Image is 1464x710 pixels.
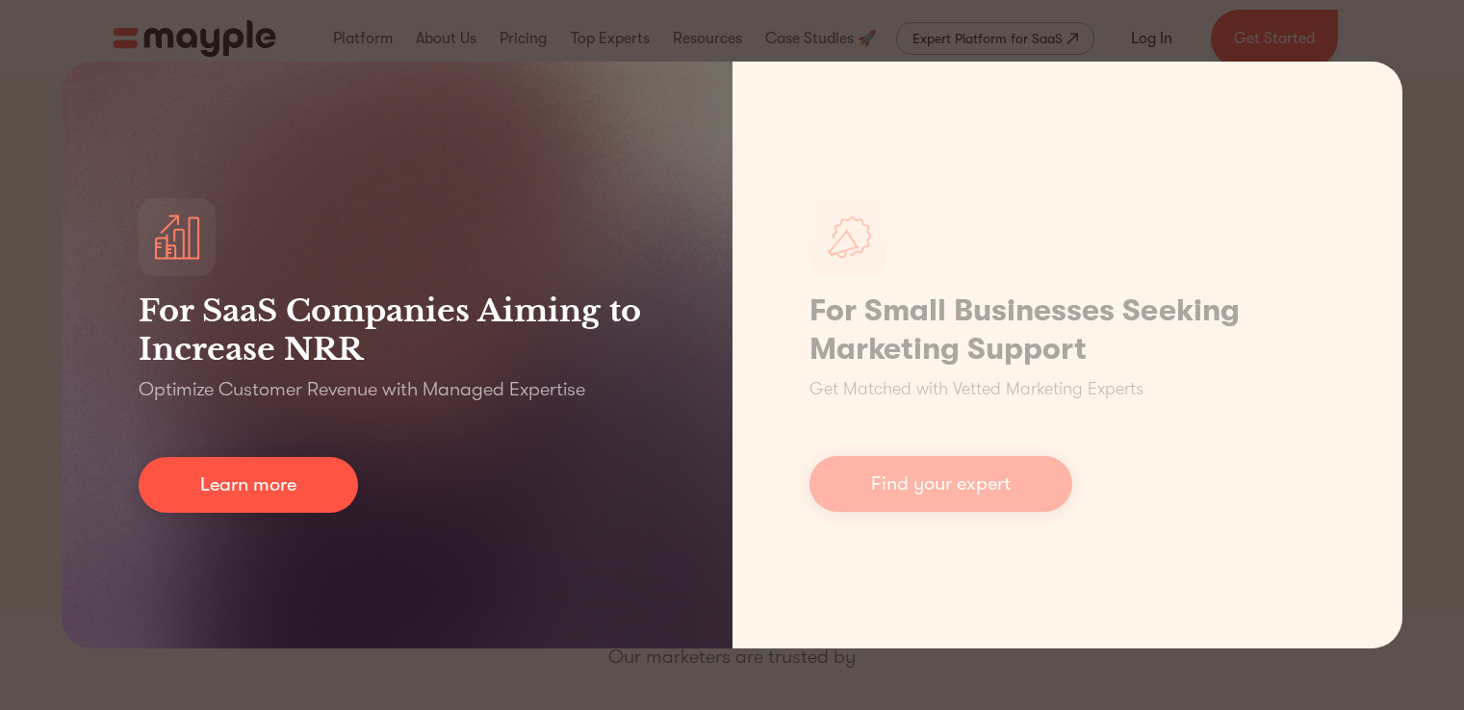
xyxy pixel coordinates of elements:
a: Find your expert [809,456,1072,512]
a: Learn more [139,457,358,513]
p: Get Matched with Vetted Marketing Experts [809,376,1143,402]
p: Optimize Customer Revenue with Managed Expertise [139,376,585,403]
h3: For SaaS Companies Aiming to Increase NRR [139,292,655,368]
h1: For Small Businesses Seeking Marketing Support [809,292,1326,368]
